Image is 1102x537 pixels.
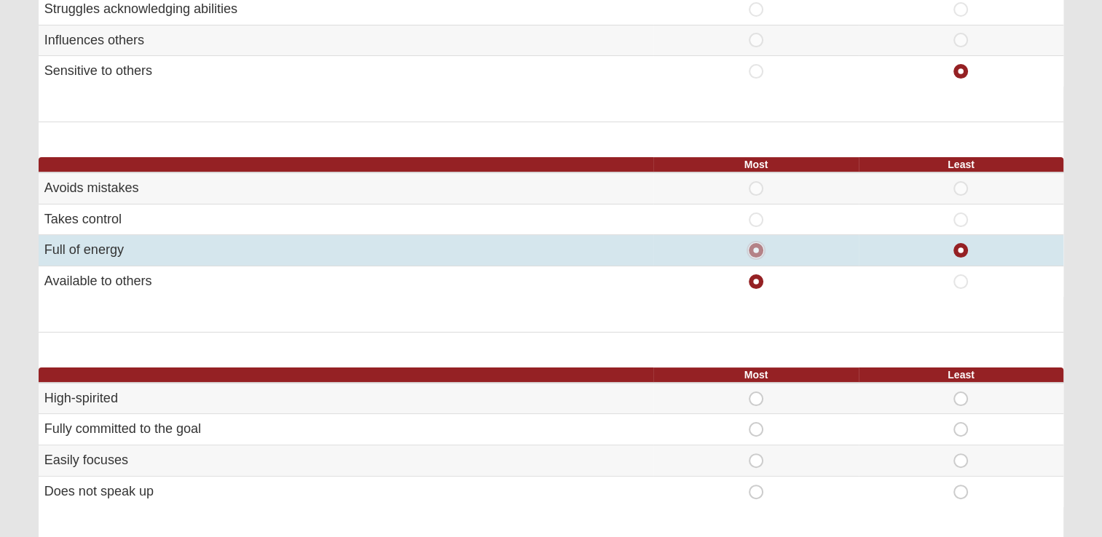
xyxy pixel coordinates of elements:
td: Does not speak up [39,476,653,506]
td: Full of energy [39,235,653,266]
td: Influences others [39,25,653,56]
td: Easily focuses [39,445,653,477]
th: Most [653,367,858,383]
td: Available to others [39,266,653,297]
td: Sensitive to others [39,56,653,87]
th: Most [653,157,858,172]
td: Takes control [39,204,653,235]
td: Avoids mistakes [39,172,653,204]
td: Fully committed to the goal [39,414,653,445]
td: High-spirited [39,383,653,414]
th: Least [859,367,1063,383]
th: Least [859,157,1063,172]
